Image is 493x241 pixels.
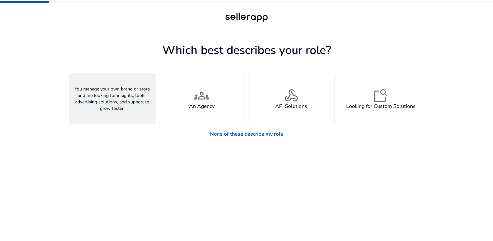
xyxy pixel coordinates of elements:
button: webhookAPI Solutions [248,73,335,124]
button: You manage your own brand or store and are looking for insights, tools, advertising solutions, an... [69,73,156,124]
button: feature_searchLooking for Custom Solutions [338,73,424,124]
span: groups [194,88,209,103]
h1: Which best describes your role? [69,43,424,57]
h4: API Solutions [275,103,307,110]
span: webhook [284,88,299,103]
a: None of these describe my role [205,128,288,141]
h4: Looking for Custom Solutions [346,103,416,110]
h4: An Agency [189,103,215,110]
span: feature_search [373,88,388,103]
button: groupsAn Agency [159,73,245,124]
